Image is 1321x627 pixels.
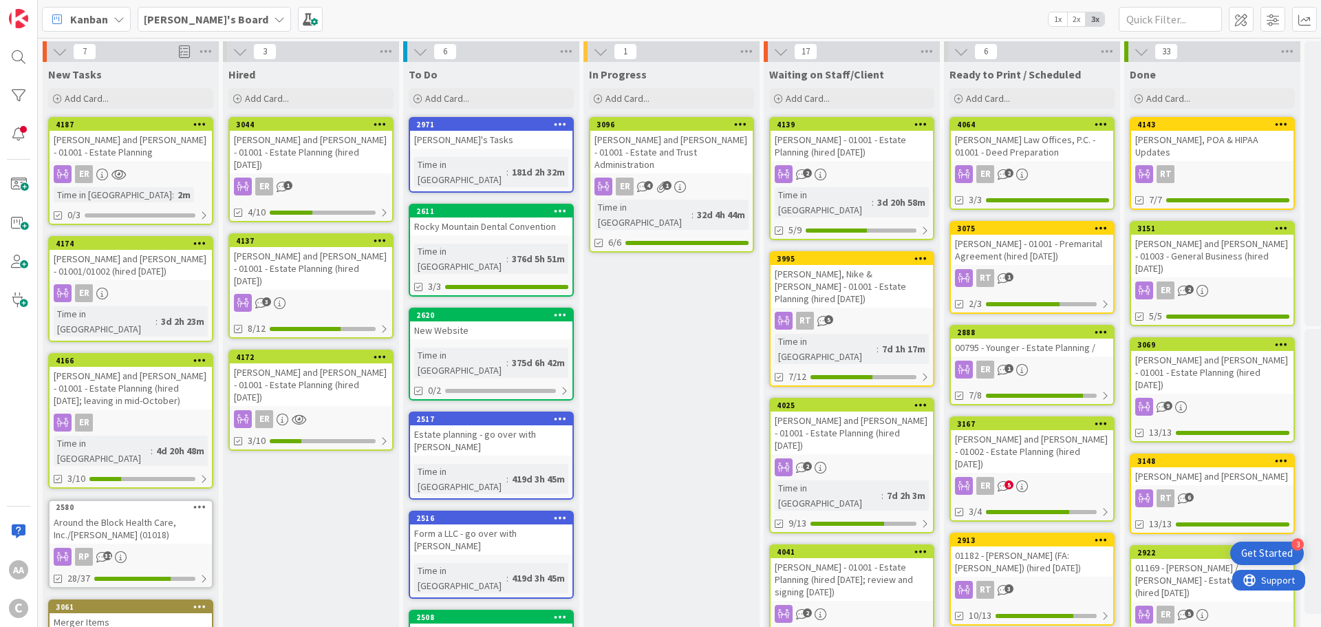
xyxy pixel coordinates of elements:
[788,516,806,531] span: 9/13
[144,12,268,26] b: [PERSON_NAME]'s Board
[1291,538,1304,551] div: 3
[50,513,212,544] div: Around the Block Health Care, Inc./[PERSON_NAME] (01018)
[771,118,933,161] div: 4139[PERSON_NAME] - 01001 - Estate Planning (hired [DATE])
[56,239,212,248] div: 4174
[1086,12,1104,26] span: 3x
[951,222,1113,265] div: 3075[PERSON_NAME] - 01001 - Premarital Agreement (hired [DATE])
[1185,609,1194,618] span: 5
[262,297,271,306] span: 3
[771,399,933,454] div: 4025[PERSON_NAME] and [PERSON_NAME] - 01001 - Estate Planning (hired [DATE])
[410,118,572,131] div: 2971
[230,118,392,131] div: 3044
[771,312,933,330] div: RT
[48,67,102,81] span: New Tasks
[1130,221,1295,326] a: 3151[PERSON_NAME] and [PERSON_NAME] - 01003 - General Business (hired [DATE])ER5/5
[777,401,933,410] div: 4025
[158,314,208,329] div: 3d 2h 23m
[155,314,158,329] span: :
[694,207,749,222] div: 32d 4h 44m
[590,131,753,173] div: [PERSON_NAME] and [PERSON_NAME] - 01001 - Estate and Trust Administration
[771,265,933,308] div: [PERSON_NAME], Nike & [PERSON_NAME] - 01001 - Estate Planning (hired [DATE])
[506,355,508,370] span: :
[771,131,933,161] div: [PERSON_NAME] - 01001 - Estate Planning (hired [DATE])
[951,430,1113,473] div: [PERSON_NAME] and [PERSON_NAME] - 01002 - Estate Planning (hired [DATE])
[50,367,212,410] div: [PERSON_NAME] and [PERSON_NAME] - 01001 - Estate Planning (hired [DATE]; leaving in mid-October)
[50,601,212,613] div: 3061
[228,233,394,339] a: 4137[PERSON_NAME] and [PERSON_NAME] - 01001 - Estate Planning (hired [DATE])8/12
[769,117,934,240] a: 4139[PERSON_NAME] - 01001 - Estate Planning (hired [DATE])Time in [GEOGRAPHIC_DATA]:3d 20h 58m5/9
[428,279,441,294] span: 3/3
[1131,222,1293,277] div: 3151[PERSON_NAME] and [PERSON_NAME] - 01003 - General Business (hired [DATE])
[48,500,213,588] a: 2580Around the Block Health Care, Inc./[PERSON_NAME] (01018)RP28/37
[976,477,994,495] div: ER
[1163,401,1172,410] span: 9
[255,178,273,195] div: ER
[410,512,572,555] div: 2516Form a LLC - go over with [PERSON_NAME]
[409,511,574,599] a: 2516Form a LLC - go over with [PERSON_NAME]Time in [GEOGRAPHIC_DATA]:419d 3h 45m
[769,67,884,81] span: Waiting on Staff/Client
[951,326,1113,339] div: 2888
[1154,43,1178,60] span: 33
[48,117,213,225] a: 4187[PERSON_NAME] and [PERSON_NAME] - 01001 - Estate PlanningERTime in [GEOGRAPHIC_DATA]:2m0/3
[1137,548,1293,557] div: 2922
[872,195,874,210] span: :
[230,118,392,173] div: 3044[PERSON_NAME] and [PERSON_NAME] - 01001 - Estate Planning (hired [DATE])
[414,157,506,187] div: Time in [GEOGRAPHIC_DATA]
[1131,235,1293,277] div: [PERSON_NAME] and [PERSON_NAME] - 01003 - General Business (hired [DATE])
[54,436,151,466] div: Time in [GEOGRAPHIC_DATA]
[56,120,212,129] div: 4187
[410,205,572,217] div: 2611
[1137,340,1293,350] div: 3069
[416,120,572,129] div: 2971
[777,547,933,557] div: 4041
[1185,493,1194,502] span: 6
[410,611,572,624] div: 2508
[951,477,1113,495] div: ER
[788,370,806,384] span: 7/12
[1119,7,1222,32] input: Quick Filter...
[50,131,212,161] div: [PERSON_NAME] and [PERSON_NAME] - 01001 - Estate Planning
[506,164,508,180] span: :
[245,92,289,105] span: Add Card...
[416,613,572,622] div: 2508
[433,43,457,60] span: 6
[691,207,694,222] span: :
[410,413,572,456] div: 2517Estate planning - go over with [PERSON_NAME]
[877,341,879,357] span: :
[230,351,392,406] div: 4172[PERSON_NAME] and [PERSON_NAME] - 01001 - Estate Planning (hired [DATE])
[803,169,812,178] span: 2
[48,236,213,342] a: 4174[PERSON_NAME] and [PERSON_NAME] - 01001/01002 (hired [DATE])ERTime in [GEOGRAPHIC_DATA]:3d 2h...
[957,120,1113,129] div: 4064
[410,309,572,321] div: 2620
[508,571,568,586] div: 419d 3h 45m
[951,269,1113,287] div: RT
[597,120,753,129] div: 3096
[255,410,273,428] div: ER
[786,92,830,105] span: Add Card...
[1149,309,1162,323] span: 5/5
[605,92,649,105] span: Add Card...
[416,310,572,320] div: 2620
[230,235,392,247] div: 4137
[409,308,574,401] a: 2620New WebsiteTime in [GEOGRAPHIC_DATA]:375d 6h 42m0/2
[1131,455,1293,485] div: 3148[PERSON_NAME] and [PERSON_NAME]
[976,361,994,379] div: ER
[50,237,212,280] div: 4174[PERSON_NAME] and [PERSON_NAME] - 01001/01002 (hired [DATE])
[236,120,392,129] div: 3044
[50,414,212,432] div: ER
[508,251,568,266] div: 376d 5h 51m
[771,253,933,308] div: 3995[PERSON_NAME], Nike & [PERSON_NAME] - 01001 - Estate Planning (hired [DATE])
[230,247,392,290] div: [PERSON_NAME] and [PERSON_NAME] - 01001 - Estate Planning (hired [DATE])
[1137,456,1293,466] div: 3148
[248,205,266,220] span: 4/10
[253,43,277,60] span: 3
[65,92,109,105] span: Add Card...
[957,224,1113,233] div: 3075
[881,488,883,503] span: :
[50,237,212,250] div: 4174
[788,223,802,237] span: 5/9
[951,418,1113,430] div: 3167
[50,354,212,410] div: 4166[PERSON_NAME] and [PERSON_NAME] - 01001 - Estate Planning (hired [DATE]; leaving in mid-October)
[874,195,929,210] div: 3d 20h 58m
[416,414,572,424] div: 2517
